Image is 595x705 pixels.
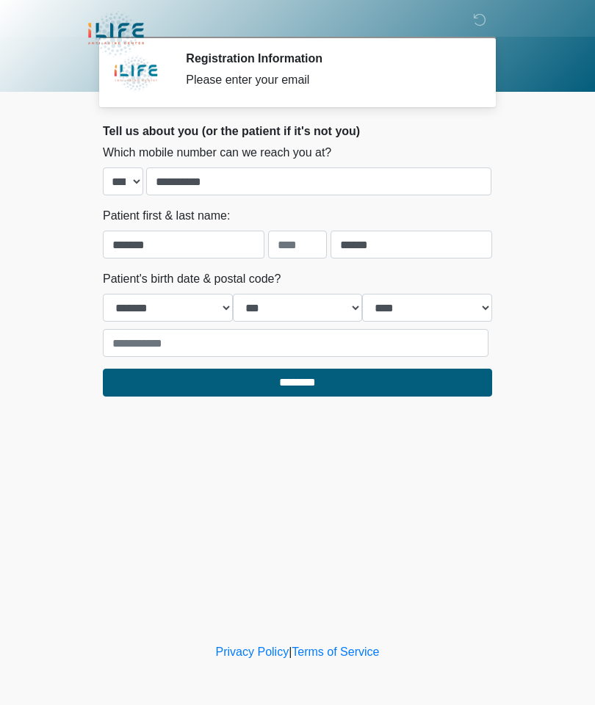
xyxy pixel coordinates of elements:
a: Privacy Policy [216,646,289,658]
a: Terms of Service [292,646,379,658]
h2: Tell us about you (or the patient if it's not you) [103,124,492,138]
img: Agent Avatar [114,51,158,95]
label: Patient's birth date & postal code? [103,270,281,288]
img: iLIFE Anti-Aging Center Logo [88,11,144,57]
label: Which mobile number can we reach you at? [103,144,331,162]
label: Patient first & last name: [103,207,230,225]
div: Please enter your email [186,71,470,89]
a: | [289,646,292,658]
